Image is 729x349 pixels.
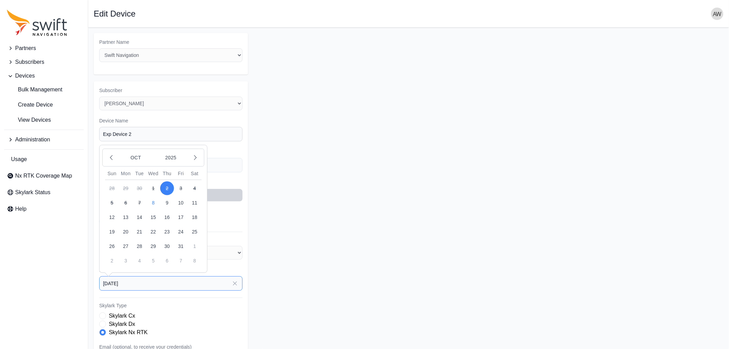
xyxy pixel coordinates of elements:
[188,170,202,177] div: Sat
[109,320,135,328] label: Skylark Dx
[99,312,243,337] div: Skylark Type
[4,69,84,83] button: Devices
[15,44,36,52] span: Partners
[119,170,133,177] div: Mon
[105,196,119,210] button: 5
[160,196,174,210] button: 9
[133,181,146,195] button: 30
[133,254,146,268] button: 4
[174,196,188,210] button: 10
[146,239,160,253] button: 29
[4,41,84,55] button: Partners
[94,10,135,18] h1: Edit Device
[7,116,51,124] span: View Devices
[4,113,84,127] a: View Devices
[188,181,202,195] button: 4
[4,98,84,112] a: Create Device
[11,155,27,163] span: Usage
[133,170,146,177] div: Tue
[15,205,27,213] span: Help
[146,225,160,239] button: 22
[119,151,152,164] button: Oct
[188,225,202,239] button: 25
[160,210,174,224] button: 16
[160,254,174,268] button: 6
[119,254,133,268] button: 3
[4,55,84,69] button: Subscribers
[4,83,84,97] a: Bulk Management
[711,8,723,20] img: user photo
[99,97,243,110] select: Subscriber
[4,152,84,166] a: Usage
[154,151,187,164] button: 2025
[15,58,44,66] span: Subscribers
[174,239,188,253] button: 31
[188,239,202,253] button: 1
[4,202,84,216] a: Help
[15,172,72,180] span: Nx RTK Coverage Map
[105,210,119,224] button: 12
[146,170,160,177] div: Wed
[7,86,62,94] span: Bulk Management
[105,239,119,253] button: 26
[174,170,188,177] div: Fri
[133,210,146,224] button: 14
[119,181,133,195] button: 29
[4,169,84,183] a: Nx RTK Coverage Map
[160,225,174,239] button: 23
[15,188,50,197] span: Skylark Status
[109,312,135,320] label: Skylark Cx
[4,186,84,199] a: Skylark Status
[109,328,148,337] label: Skylark Nx RTK
[105,254,119,268] button: 2
[99,276,243,291] input: YYYY-MM-DD
[7,101,53,109] span: Create Device
[146,196,160,210] button: 8
[174,210,188,224] button: 17
[15,136,50,144] span: Administration
[160,170,174,177] div: Thu
[15,72,35,80] span: Devices
[174,254,188,268] button: 7
[160,181,174,195] button: 2
[99,117,243,124] label: Device Name
[119,196,133,210] button: 6
[105,170,119,177] div: Sun
[160,239,174,253] button: 30
[188,254,202,268] button: 8
[188,210,202,224] button: 18
[133,196,146,210] button: 7
[174,181,188,195] button: 3
[4,133,84,147] button: Administration
[105,225,119,239] button: 19
[146,210,160,224] button: 15
[99,302,243,309] label: Skylark Type
[146,254,160,268] button: 5
[119,239,133,253] button: 27
[99,87,243,94] label: Subscriber
[133,239,146,253] button: 28
[99,39,243,46] label: Partner Name
[119,225,133,239] button: 20
[146,181,160,195] button: 1
[188,196,202,210] button: 11
[133,225,146,239] button: 21
[105,181,119,195] button: 28
[99,127,243,141] input: Device #01
[99,48,243,62] select: Partner Name
[174,225,188,239] button: 24
[119,210,133,224] button: 13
